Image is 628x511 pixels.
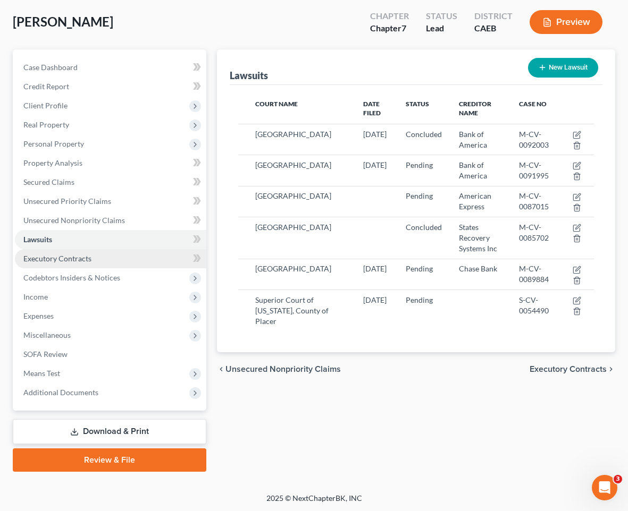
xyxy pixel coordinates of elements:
[406,264,433,273] span: Pending
[519,160,549,180] span: M-CV-0091995
[15,77,206,96] a: Credit Report
[474,22,513,35] div: CAEB
[23,369,60,378] span: Means Test
[426,10,457,22] div: Status
[614,475,622,483] span: 3
[363,160,387,169] span: [DATE]
[426,22,457,35] div: Lead
[530,10,602,34] button: Preview
[530,365,615,373] button: Executory Contracts chevron_right
[459,160,487,180] span: Bank of America
[13,14,113,29] span: [PERSON_NAME]
[406,160,433,169] span: Pending
[23,311,54,320] span: Expenses
[255,295,329,326] span: Superior Court of [US_STATE], County of Placer
[13,448,206,472] a: Review & File
[225,365,341,373] span: Unsecured Nonpriority Claims
[459,130,487,149] span: Bank of America
[255,100,298,108] span: Court Name
[15,154,206,173] a: Property Analysis
[401,23,406,33] span: 7
[406,191,433,200] span: Pending
[519,264,549,284] span: M-CV-0089884
[406,130,442,139] span: Concluded
[519,191,549,211] span: M-CV-0087015
[15,192,206,211] a: Unsecured Priority Claims
[23,388,98,397] span: Additional Documents
[519,100,547,108] span: Case No
[15,345,206,364] a: SOFA Review
[255,160,331,169] span: [GEOGRAPHIC_DATA]
[519,130,549,149] span: M-CV-0092003
[459,100,491,117] span: Creditor Name
[474,10,513,22] div: District
[15,230,206,249] a: Lawsuits
[23,216,125,225] span: Unsecured Nonpriority Claims
[459,223,497,253] span: States Recovery Systems Inc
[15,173,206,192] a: Secured Claims
[217,365,341,373] button: chevron_left Unsecured Nonpriority Claims
[15,211,206,230] a: Unsecured Nonpriority Claims
[23,273,120,282] span: Codebtors Insiders & Notices
[519,223,549,242] span: M-CV-0085702
[15,58,206,77] a: Case Dashboard
[459,264,497,273] span: Chase Bank
[23,350,68,359] span: SOFA Review
[23,82,69,91] span: Credit Report
[23,292,48,301] span: Income
[23,330,71,339] span: Miscellaneous
[459,191,491,211] span: American Express
[23,63,78,72] span: Case Dashboard
[530,365,607,373] span: Executory Contracts
[607,365,615,373] i: chevron_right
[528,58,598,78] button: New Lawsuit
[363,100,381,117] span: Date Filed
[23,177,74,186] span: Secured Claims
[15,249,206,268] a: Executory Contracts
[23,158,82,167] span: Property Analysis
[519,295,549,315] span: S-CV-0054490
[23,120,69,129] span: Real Property
[363,130,387,139] span: [DATE]
[23,139,84,148] span: Personal Property
[592,475,617,500] iframe: Intercom live chat
[255,191,331,200] span: [GEOGRAPHIC_DATA]
[363,264,387,273] span: [DATE]
[406,100,429,108] span: Status
[13,419,206,444] a: Download & Print
[370,10,409,22] div: Chapter
[230,69,268,82] div: Lawsuits
[217,365,225,373] i: chevron_left
[406,223,442,232] span: Concluded
[23,254,91,263] span: Executory Contracts
[255,264,331,273] span: [GEOGRAPHIC_DATA]
[23,101,68,110] span: Client Profile
[370,22,409,35] div: Chapter
[255,130,331,139] span: [GEOGRAPHIC_DATA]
[23,235,52,244] span: Lawsuits
[23,197,111,206] span: Unsecured Priority Claims
[406,295,433,304] span: Pending
[255,223,331,232] span: [GEOGRAPHIC_DATA]
[363,295,387,304] span: [DATE]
